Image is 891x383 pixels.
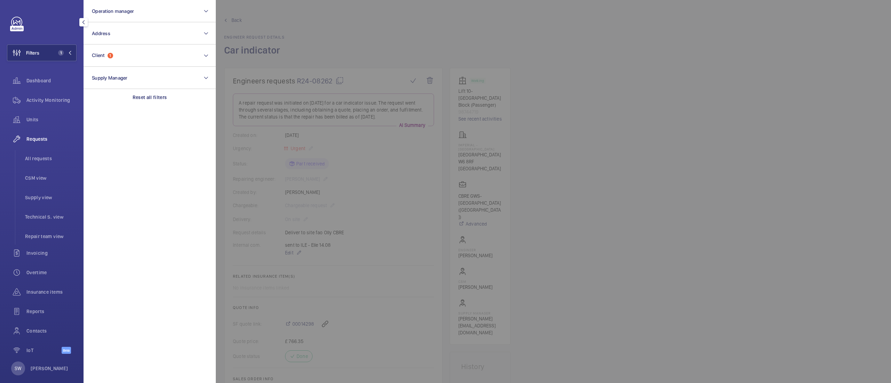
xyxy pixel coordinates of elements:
[26,77,77,84] span: Dashboard
[26,269,77,276] span: Overtime
[25,233,77,240] span: Repair team view
[26,347,62,354] span: IoT
[58,50,64,56] span: 1
[25,174,77,181] span: CSM view
[26,49,39,56] span: Filters
[26,327,77,334] span: Contacts
[62,347,71,354] span: Beta
[26,136,77,142] span: Requests
[25,194,77,201] span: Supply view
[31,365,68,372] p: [PERSON_NAME]
[15,365,21,372] p: SW
[26,97,77,104] span: Activity Monitoring
[26,308,77,315] span: Reports
[7,44,77,61] button: Filters1
[26,288,77,295] span: Insurance items
[26,250,77,256] span: Invoicing
[25,155,77,162] span: All requests
[25,213,77,220] span: Technical S. view
[26,116,77,123] span: Units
